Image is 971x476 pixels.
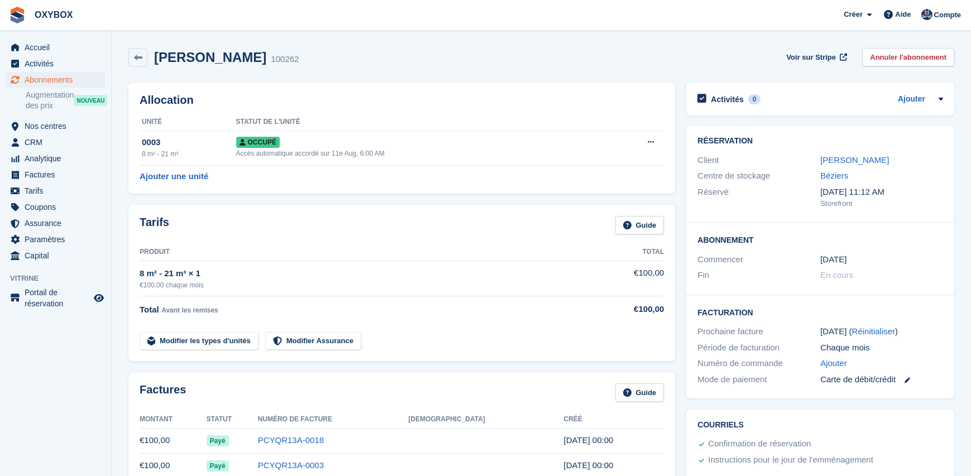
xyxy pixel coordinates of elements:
h2: Courriels [697,421,943,430]
span: Payé [207,435,229,446]
th: [DEMOGRAPHIC_DATA] [408,411,563,429]
a: menu [6,232,106,247]
h2: Tarifs [140,216,169,234]
span: Voir sur Stripe [786,52,836,63]
h2: Activités [711,94,743,104]
div: Client [697,154,820,167]
span: Payé [207,460,229,472]
a: Voir sur Stripe [782,48,849,66]
span: Vitrine [10,273,111,284]
div: Fin [697,269,820,282]
a: menu [6,151,106,166]
div: NOUVEAU [74,95,107,106]
a: menu [6,215,106,231]
div: [DATE] ( ) [820,325,943,338]
span: Nos centres [25,118,92,134]
time: 2025-09-10 22:00:01 UTC [563,435,613,445]
h2: [PERSON_NAME] [154,50,266,65]
th: Numéro de facture [258,411,409,429]
time: 2025-08-10 22:00:00 UTC [820,253,846,266]
th: Créé [563,411,664,429]
span: Assurance [25,215,92,231]
a: Annuler l'abonnement [862,48,954,66]
td: €100,00 [601,261,664,296]
span: Accueil [25,40,92,55]
time: 2025-08-10 22:00:29 UTC [563,460,613,470]
div: Carte de débit/crédit [820,373,943,386]
a: menu [6,287,106,309]
a: Guide [615,383,664,402]
div: Chaque mois [820,342,943,354]
span: CRM [25,134,92,150]
th: Produit [140,243,601,261]
h2: Factures [140,383,186,402]
img: Oriana Devaux [921,9,932,20]
th: Total [601,243,664,261]
div: Période de facturation [697,342,820,354]
h2: Allocation [140,94,664,107]
span: Aide [895,9,911,20]
span: Tarifs [25,183,92,199]
a: Réinitialiser [852,326,896,336]
a: Modifier les types d'unités [140,332,259,350]
span: Total [140,305,159,314]
a: menu [6,118,106,134]
a: Guide [615,216,664,234]
div: Commencer [697,253,820,266]
div: 100262 [271,53,299,66]
div: Confirmation de réservation [708,437,811,451]
th: Montant [140,411,207,429]
a: menu [6,40,106,55]
a: PCYQR13A-0003 [258,460,324,470]
span: Avant les remises [161,306,218,314]
a: OXYBOX [30,6,77,24]
div: 0 [748,94,761,104]
span: Capital [25,248,92,263]
span: Compte [934,9,961,21]
div: €100,00 [601,303,664,316]
div: 8 m² - 21 m³ [142,149,236,159]
th: Statut [207,411,258,429]
a: menu [6,167,106,182]
a: PCYQR13A-0018 [258,435,324,445]
span: Activités [25,56,92,71]
a: menu [6,72,106,88]
a: menu [6,183,106,199]
th: Unité [140,113,236,131]
span: En cours [820,270,853,280]
div: Numéro de commande [697,357,820,370]
div: 8 m² - 21 m³ × 1 [140,267,601,280]
a: menu [6,248,106,263]
img: stora-icon-8386f47178a22dfd0bd8f6a31ec36ba5ce8667c1dd55bd0f319d3a0aa187defe.svg [9,7,26,23]
div: Mode de paiement [697,373,820,386]
div: [DATE] 11:12 AM [820,186,943,199]
div: Prochaine facture [697,325,820,338]
span: Abonnements [25,72,92,88]
th: Statut de l'unité [236,113,606,131]
div: 0003 [142,136,236,149]
div: Réservé [697,186,820,209]
div: Storefront [820,198,943,209]
a: Béziers [820,171,848,180]
div: Accès automatique accordé sur 11e Aug, 6:00 AM [236,148,606,158]
h2: Facturation [697,306,943,318]
a: Modifier Assurance [265,332,361,350]
span: Paramètres [25,232,92,247]
a: menu [6,134,106,150]
div: Instructions pour le jour de l'emménagement [708,454,873,467]
h2: Abonnement [697,234,943,245]
span: Coupons [25,199,92,215]
a: menu [6,56,106,71]
a: menu [6,199,106,215]
span: Augmentation des prix [26,90,74,111]
a: Boutique d'aperçu [92,291,106,305]
td: €100,00 [140,428,207,453]
a: Ajouter [820,357,847,370]
a: [PERSON_NAME] [820,155,889,165]
a: Ajouter une unité [140,170,208,183]
a: Augmentation des prix NOUVEAU [26,89,106,112]
span: Occupé [236,137,280,148]
span: Créer [844,9,863,20]
span: Analytique [25,151,92,166]
a: Ajouter [898,93,925,106]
